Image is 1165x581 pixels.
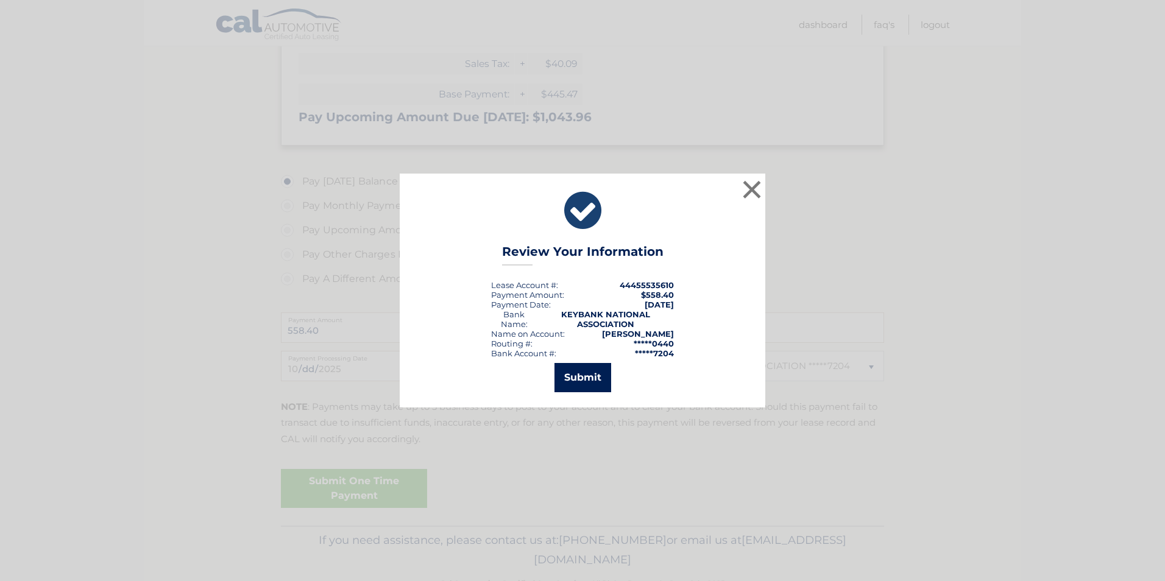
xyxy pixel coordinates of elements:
[554,363,611,392] button: Submit
[602,329,674,339] strong: [PERSON_NAME]
[502,244,664,266] h3: Review Your Information
[740,177,764,202] button: ×
[491,329,565,339] div: Name on Account:
[620,280,674,290] strong: 44455535610
[561,309,650,329] strong: KEYBANK NATIONAL ASSOCIATION
[645,300,674,309] span: [DATE]
[491,300,549,309] span: Payment Date
[491,290,564,300] div: Payment Amount:
[491,348,556,358] div: Bank Account #:
[491,300,551,309] div: :
[491,280,558,290] div: Lease Account #:
[491,309,537,329] div: Bank Name:
[491,339,533,348] div: Routing #:
[641,290,674,300] span: $558.40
